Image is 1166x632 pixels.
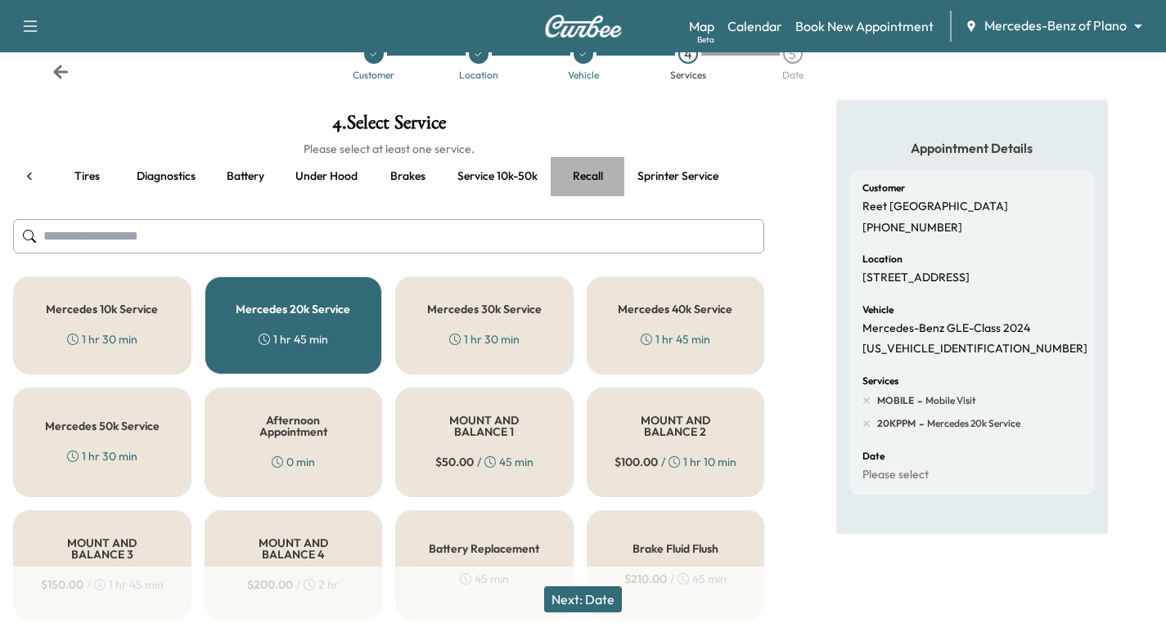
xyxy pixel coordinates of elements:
p: Mercedes-Benz GLE-Class 2024 [862,321,1030,336]
span: $ 100.00 [615,454,658,470]
h6: Services [862,376,898,386]
h6: Customer [862,183,905,193]
div: 4 [678,44,698,64]
div: / 1 hr 10 min [615,454,736,470]
div: 1 hr 45 min [641,331,710,347]
div: Date [782,70,804,80]
h5: Mercedes 20k Service [236,303,350,315]
button: Under hood [282,157,371,196]
button: Diagnostics [124,157,209,196]
h5: Battery Replacement [429,543,539,554]
button: Next: Date [544,586,622,612]
div: 1 hr 30 min [67,448,137,464]
div: Beta [697,34,714,46]
h5: MOUNT AND BALANCE 3 [40,537,164,560]
button: Brakes [371,157,444,196]
p: Please select [862,468,929,482]
h5: Brake Fluid Flush [633,543,718,554]
h5: MOUNT AND BALANCE 2 [614,415,738,437]
span: MOBILE [877,394,914,407]
h6: Date [862,451,885,461]
div: Location [459,70,498,80]
h5: Mercedes 10k Service [46,303,158,315]
h6: Please select at least one service. [13,141,764,157]
button: Service 10k-50k [444,157,551,196]
h5: Mercedes 30k Service [427,303,542,315]
p: [US_VEHICLE_IDENTIFICATION_NUMBER] [862,342,1087,356]
div: 1 hr 30 min [67,331,137,347]
span: Mobile Visit [922,394,976,407]
span: - [916,415,924,432]
span: - [914,392,922,409]
div: Back [52,64,69,80]
h6: Location [862,254,903,264]
p: [PHONE_NUMBER] [862,221,962,235]
span: Mercedes 20k Service [924,417,1020,430]
h5: MOUNT AND BALANCE 4 [232,537,356,560]
div: 0 min [272,454,315,470]
span: 20KPPM [877,417,916,430]
div: / 45 min [435,454,533,470]
div: Vehicle [568,70,599,80]
h1: 4 . Select Service [13,113,764,141]
button: Recall [551,157,624,196]
h5: Appointment Details [849,139,1095,157]
img: Curbee Logo [544,15,623,38]
h5: MOUNT AND BALANCE 1 [422,415,547,437]
a: Book New Appointment [795,16,934,36]
button: Battery [209,157,282,196]
div: Customer [353,70,394,80]
p: [STREET_ADDRESS] [862,271,970,285]
h5: Mercedes 40k Service [618,303,732,315]
h5: Afternoon Appointment [232,415,356,437]
h5: Mercedes 50k Service [45,420,160,432]
div: 5 [783,44,803,64]
a: MapBeta [689,16,714,36]
button: Sprinter service [624,157,732,196]
span: $ 50.00 [435,454,474,470]
p: Reet [GEOGRAPHIC_DATA] [862,199,1008,214]
a: Calendar [727,16,782,36]
h6: Vehicle [862,305,894,315]
div: 1 hr 30 min [449,331,520,347]
span: Mercedes-Benz of Plano [984,16,1127,35]
div: Services [670,70,706,80]
div: 1 hr 45 min [259,331,328,347]
button: Tires [50,157,124,196]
